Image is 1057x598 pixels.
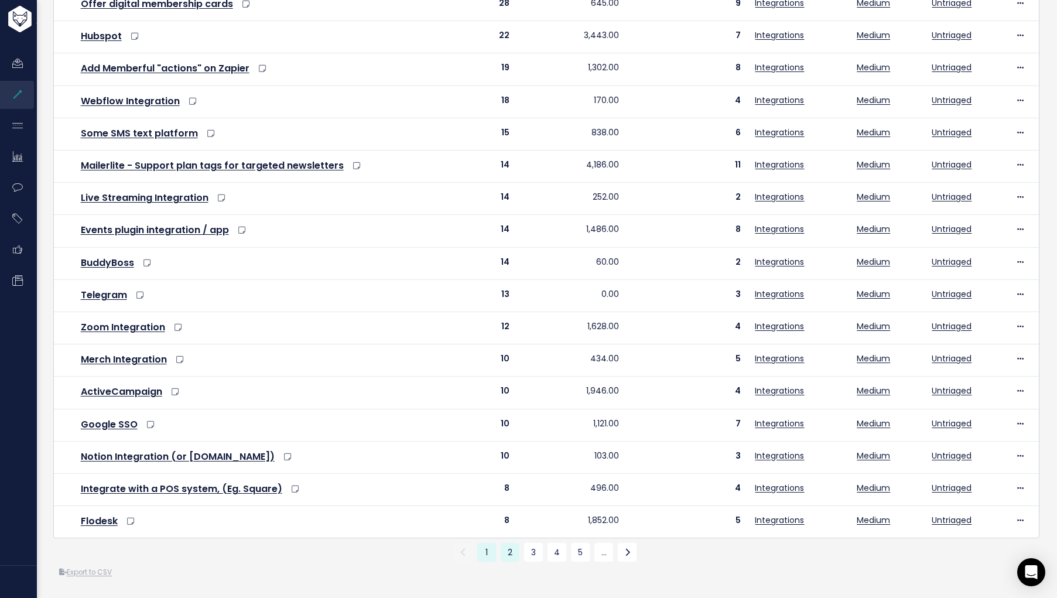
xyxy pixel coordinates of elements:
a: Untriaged [932,385,972,397]
td: 1,946.00 [516,377,626,409]
a: Flodesk [81,514,118,528]
a: Mailerlite - Support plan tags for targeted newsletters [81,159,344,172]
td: 4,186.00 [516,151,626,183]
a: Integrations [755,256,804,268]
a: Integrations [755,450,804,462]
a: Medium [857,288,890,300]
a: 5 [571,543,590,562]
a: Untriaged [932,191,972,203]
a: Integrations [755,159,804,170]
td: 1,121.00 [516,409,626,441]
td: 22 [438,21,516,53]
a: Medium [857,94,890,106]
td: 0.00 [516,279,626,312]
a: Zoom Integration [81,320,165,334]
a: Medium [857,191,890,203]
td: 252.00 [516,183,626,215]
td: 8 [626,215,748,247]
a: Medium [857,450,890,462]
a: Telegram [81,288,127,302]
a: Medium [857,127,890,138]
a: Medium [857,61,890,73]
a: Untriaged [932,320,972,332]
td: 14 [438,247,516,279]
td: 8 [438,473,516,505]
td: 1,852.00 [516,506,626,538]
td: 1,486.00 [516,215,626,247]
a: Events plugin integration / app [81,223,229,237]
a: Add Memberful "actions" on Zapier [81,61,249,75]
td: 8 [438,506,516,538]
a: Integrations [755,482,804,494]
td: 3 [626,441,748,473]
a: Integrations [755,320,804,332]
div: Open Intercom Messenger [1017,558,1045,586]
a: Medium [857,385,890,397]
a: 2 [501,543,519,562]
td: 60.00 [516,247,626,279]
td: 434.00 [516,344,626,377]
a: Integrations [755,418,804,429]
a: Integrations [755,191,804,203]
a: BuddyBoss [81,256,134,269]
a: ActiveCampaign [81,385,162,398]
td: 10 [438,409,516,441]
a: Medium [857,514,890,526]
a: Untriaged [932,127,972,138]
td: 13 [438,279,516,312]
td: 19 [438,53,516,86]
a: Hubspot [81,29,122,43]
a: Untriaged [932,482,972,494]
td: 14 [438,215,516,247]
a: Medium [857,320,890,332]
td: 15 [438,118,516,150]
td: 170.00 [516,86,626,118]
a: Untriaged [932,450,972,462]
td: 496.00 [516,473,626,505]
span: 1 [477,543,496,562]
a: Medium [857,482,890,494]
a: Integrate with a POS system, (Eg. Square) [81,482,282,496]
td: 4 [626,312,748,344]
a: Merch Integration [81,353,167,366]
a: Untriaged [932,256,972,268]
td: 3 [626,279,748,312]
a: Untriaged [932,514,972,526]
td: 4 [626,473,748,505]
a: Untriaged [932,288,972,300]
td: 1,628.00 [516,312,626,344]
td: 14 [438,151,516,183]
td: 4 [626,377,748,409]
a: Medium [857,256,890,268]
a: 4 [548,543,566,562]
a: Some SMS text platform [81,127,198,140]
td: 838.00 [516,118,626,150]
td: 6 [626,118,748,150]
td: 10 [438,377,516,409]
td: 2 [626,247,748,279]
a: Medium [857,418,890,429]
a: Notion Integration (or [DOMAIN_NAME]) [81,450,275,463]
a: 3 [524,543,543,562]
a: Integrations [755,127,804,138]
a: Google SSO [81,418,138,431]
a: Medium [857,223,890,235]
a: Integrations [755,61,804,73]
td: 8 [626,53,748,86]
img: logo-white.9d6f32f41409.svg [5,5,96,32]
a: Untriaged [932,94,972,106]
td: 10 [438,344,516,377]
a: … [594,543,613,562]
a: Medium [857,353,890,364]
td: 5 [626,506,748,538]
td: 2 [626,183,748,215]
a: Integrations [755,29,804,41]
a: Untriaged [932,29,972,41]
td: 7 [626,21,748,53]
a: Export to CSV [59,568,112,577]
a: Integrations [755,353,804,364]
a: Integrations [755,385,804,397]
a: Medium [857,159,890,170]
a: Untriaged [932,61,972,73]
td: 12 [438,312,516,344]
